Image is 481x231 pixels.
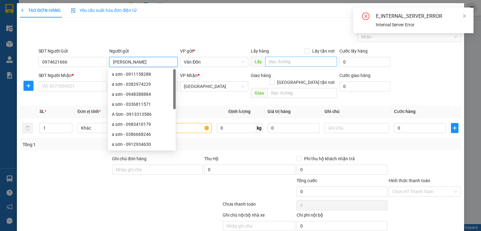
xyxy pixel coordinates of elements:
[39,48,107,54] div: SĐT Người Gửi
[297,212,387,221] div: Chi phí nội bộ
[23,81,34,91] button: plus
[376,13,466,20] div: E_INTERNAL_SERVER_ERROR
[112,121,172,128] div: a sơn - 0983410179
[112,111,172,118] div: A Sơn - 0913313586
[180,48,248,54] div: VP gửi
[339,73,370,78] label: Cước giao hàng
[108,109,176,119] div: A Sơn - 0913313586
[108,89,176,99] div: a sơn - 0948388884
[251,57,265,67] span: Lấy
[108,139,176,149] div: a sơn - 0912934630
[109,48,178,54] div: Người gửi
[108,69,176,79] div: a sơn - 0911158288
[462,14,467,18] span: close
[251,49,269,54] span: Lấy hàng
[451,123,458,133] button: plus
[302,155,357,162] span: Phí thu hộ khách nhận trả
[24,83,33,88] span: plus
[23,141,186,148] div: Tổng: 1
[267,123,319,133] input: 0
[112,165,203,175] input: Ghi chú đơn hàng
[108,99,176,109] div: a sơn - 0336811571
[228,109,251,114] span: Định lượng
[108,79,176,89] div: a sơn - 0382974229
[394,109,416,114] span: Cước hàng
[267,109,291,114] span: Giá trị hàng
[112,141,172,148] div: a sơn - 0912934630
[451,126,458,131] span: plus
[447,3,464,21] button: Close
[112,156,147,161] label: Ghi chú đơn hàng
[112,101,172,108] div: a sơn - 0336811571
[223,212,295,221] div: Ghi chú nội bộ nhà xe
[222,201,296,212] div: Chưa thanh toán
[184,82,245,91] span: Hà Nội
[71,8,76,13] img: icon
[71,8,137,13] span: Yêu cầu xuất hóa đơn điện tử
[184,57,245,67] span: Vân Đồn
[339,81,390,91] input: Cước giao hàng
[267,88,337,98] input: Dọc đường
[20,8,61,13] span: TẠO ĐƠN HÀNG
[256,123,262,133] span: kg
[223,221,295,231] input: Nhập ghi chú
[389,178,430,183] label: Hình thức thanh toán
[297,178,317,183] span: Tổng cước
[112,81,172,88] div: a sơn - 0382974229
[39,72,107,79] div: SĐT Người Nhận
[147,123,212,133] input: VD: Bàn, Ghế
[112,131,172,138] div: a sơn - 0386668246
[108,119,176,129] div: a sơn - 0983410179
[23,123,33,133] button: delete
[339,57,390,67] input: Cước lấy hàng
[20,8,24,13] span: plus
[362,13,370,21] span: close-circle
[81,123,138,133] span: Khác
[39,109,44,114] span: SL
[322,105,391,118] th: Ghi chú
[376,21,466,28] div: Internal Server Error
[339,49,368,54] label: Cước lấy hàng
[204,156,219,161] span: Thu Hộ
[275,79,337,86] span: [GEOGRAPHIC_DATA] tận nơi
[265,57,337,67] input: Dọc đường
[112,71,172,78] div: a sơn - 0911158288
[180,73,198,78] span: VP Nhận
[310,48,337,54] span: Lấy tận nơi
[251,88,267,98] span: Giao
[112,91,172,98] div: a sơn - 0948388884
[324,123,389,133] input: Ghi Chú
[251,73,271,78] span: Giao hàng
[77,109,101,114] span: Đơn vị tính
[108,129,176,139] div: a sơn - 0386668246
